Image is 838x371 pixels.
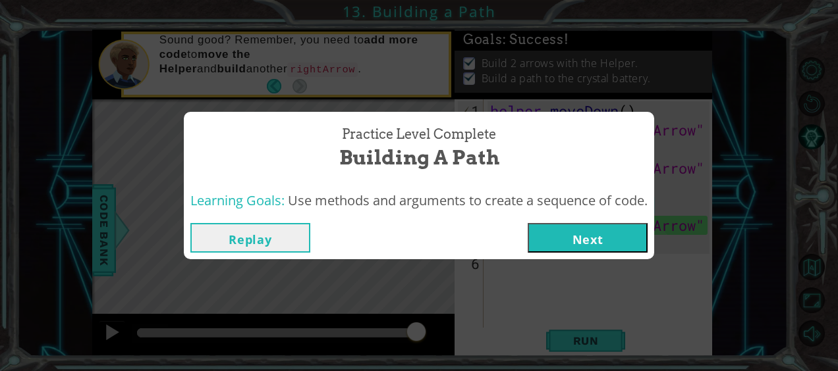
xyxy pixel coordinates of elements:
[190,191,285,209] span: Learning Goals:
[342,125,496,144] span: Practice Level Complete
[288,191,648,209] span: Use methods and arguments to create a sequence of code.
[190,223,310,253] button: Replay
[339,143,499,172] span: Building a Path
[528,223,648,253] button: Next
